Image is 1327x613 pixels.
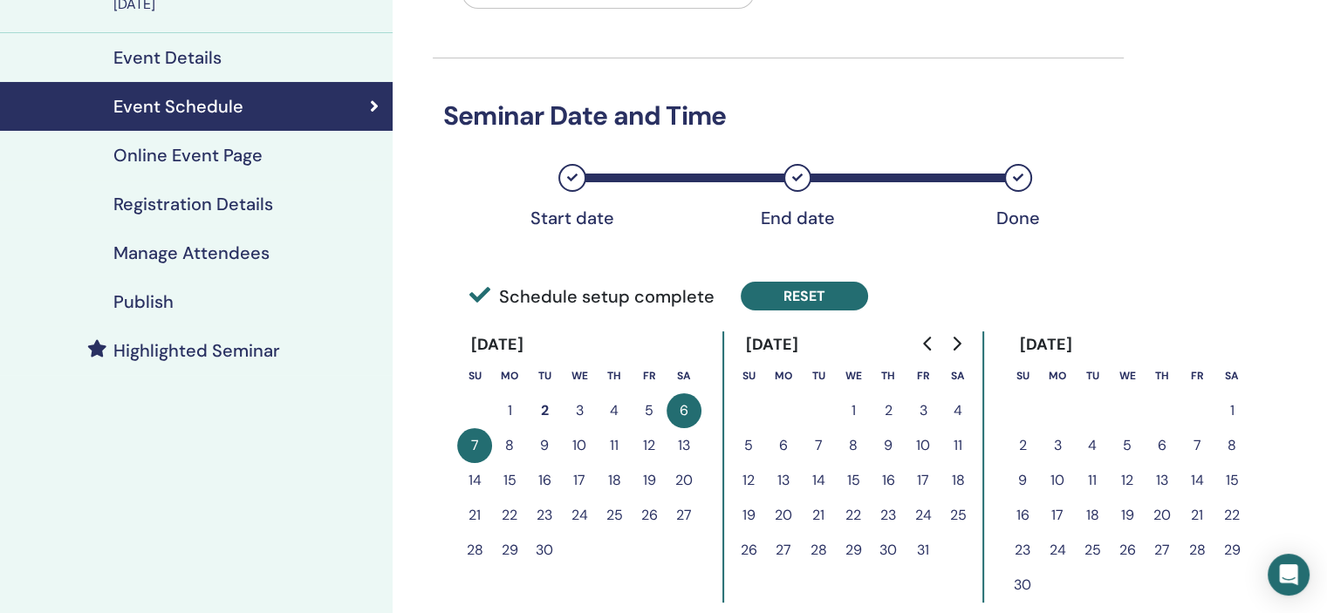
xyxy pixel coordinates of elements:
div: [DATE] [457,331,538,358]
button: 14 [457,463,492,498]
button: 9 [1005,463,1040,498]
button: 17 [562,463,597,498]
button: 3 [906,393,941,428]
button: 30 [1005,568,1040,603]
button: 1 [836,393,871,428]
th: Monday [766,358,801,393]
button: 9 [871,428,906,463]
button: 1 [1214,393,1249,428]
button: 19 [632,463,667,498]
button: 6 [667,393,701,428]
h4: Online Event Page [113,145,263,166]
th: Friday [906,358,941,393]
button: 30 [527,533,562,568]
button: 9 [527,428,562,463]
div: End date [754,208,841,228]
th: Wednesday [562,358,597,393]
th: Wednesday [836,358,871,393]
th: Sunday [731,358,766,393]
h4: Highlighted Seminar [113,340,280,361]
button: Go to next month [942,326,970,361]
button: 7 [801,428,836,463]
th: Friday [1180,358,1214,393]
th: Tuesday [801,358,836,393]
button: 29 [1214,533,1249,568]
button: 15 [836,463,871,498]
button: 14 [801,463,836,498]
h4: Publish [113,291,174,312]
button: 1 [492,393,527,428]
button: 26 [731,533,766,568]
h4: Registration Details [113,194,273,215]
button: 12 [1110,463,1145,498]
button: 29 [836,533,871,568]
button: 20 [766,498,801,533]
div: Start date [529,208,616,228]
button: 28 [457,533,492,568]
button: 5 [731,428,766,463]
button: 3 [1040,428,1075,463]
button: 31 [906,533,941,568]
th: Wednesday [1110,358,1145,393]
button: 17 [906,463,941,498]
button: 4 [1075,428,1110,463]
div: Open Intercom Messenger [1268,554,1310,596]
button: 11 [941,428,975,463]
button: 18 [1075,498,1110,533]
th: Sunday [1005,358,1040,393]
button: 24 [1040,533,1075,568]
button: 22 [492,498,527,533]
button: 3 [562,393,597,428]
button: 28 [1180,533,1214,568]
button: Reset [741,282,868,310]
h4: Event Schedule [113,96,243,117]
button: 11 [1075,463,1110,498]
th: Friday [632,358,667,393]
button: 21 [457,498,492,533]
button: 7 [457,428,492,463]
h4: Manage Attendees [113,242,270,263]
button: 8 [492,428,527,463]
button: 21 [1180,498,1214,533]
button: 20 [667,463,701,498]
button: 20 [1145,498,1180,533]
button: 7 [1180,428,1214,463]
button: 27 [766,533,801,568]
button: 2 [527,393,562,428]
button: 2 [1005,428,1040,463]
th: Sunday [457,358,492,393]
button: 23 [1005,533,1040,568]
button: 13 [667,428,701,463]
button: 25 [597,498,632,533]
button: 8 [1214,428,1249,463]
button: Go to previous month [914,326,942,361]
button: 25 [1075,533,1110,568]
button: 12 [632,428,667,463]
button: 4 [941,393,975,428]
button: 13 [1145,463,1180,498]
button: 27 [1145,533,1180,568]
th: Thursday [597,358,632,393]
th: Tuesday [527,358,562,393]
button: 22 [1214,498,1249,533]
button: 19 [1110,498,1145,533]
button: 30 [871,533,906,568]
div: [DATE] [1005,331,1086,358]
button: 18 [597,463,632,498]
button: 14 [1180,463,1214,498]
th: Thursday [871,358,906,393]
button: 29 [492,533,527,568]
th: Saturday [1214,358,1249,393]
button: 5 [632,393,667,428]
button: 28 [801,533,836,568]
button: 24 [906,498,941,533]
button: 10 [1040,463,1075,498]
th: Saturday [667,358,701,393]
button: 17 [1040,498,1075,533]
th: Monday [1040,358,1075,393]
button: 19 [731,498,766,533]
th: Monday [492,358,527,393]
button: 16 [871,463,906,498]
div: Done [975,208,1062,228]
button: 13 [766,463,801,498]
